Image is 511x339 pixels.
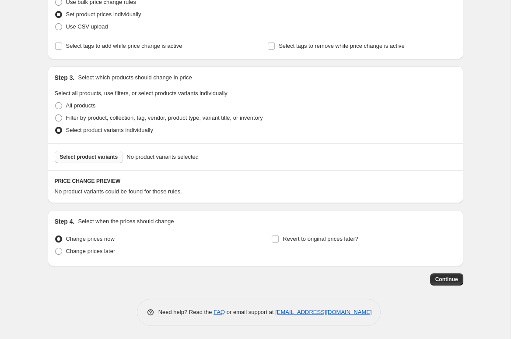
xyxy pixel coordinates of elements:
span: Filter by product, collection, tag, vendor, product type, variant title, or inventory [66,114,263,121]
h2: Step 3. [55,73,75,82]
span: Continue [435,276,458,283]
p: Select which products should change in price [78,73,192,82]
h2: Step 4. [55,217,75,226]
span: No product variants selected [126,153,199,161]
span: Select tags to remove while price change is active [279,43,405,49]
span: Select tags to add while price change is active [66,43,182,49]
button: Select product variants [55,151,123,163]
h6: PRICE CHANGE PREVIEW [55,178,456,185]
span: or email support at [225,309,275,315]
span: Need help? Read the [158,309,214,315]
span: Revert to original prices later? [283,236,358,242]
p: Select when the prices should change [78,217,174,226]
span: No product variants could be found for those rules. [55,188,182,195]
span: All products [66,102,96,109]
span: Select product variants individually [66,127,153,133]
button: Continue [430,273,463,285]
a: FAQ [213,309,225,315]
span: Select all products, use filters, or select products variants individually [55,90,227,96]
span: Select product variants [60,153,118,161]
span: Set product prices individually [66,11,141,18]
span: Change prices now [66,236,115,242]
span: Use CSV upload [66,23,108,30]
a: [EMAIL_ADDRESS][DOMAIN_NAME] [275,309,371,315]
span: Change prices later [66,248,115,254]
